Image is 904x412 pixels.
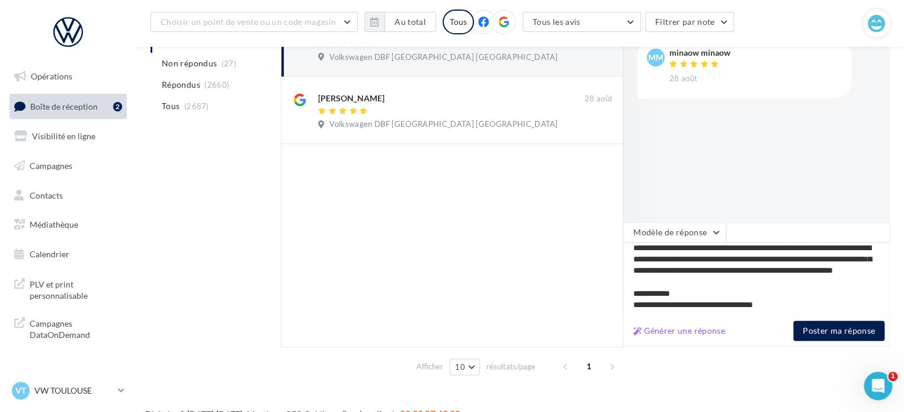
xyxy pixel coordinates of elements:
[30,249,69,259] span: Calendrier
[533,17,581,27] span: Tous les avis
[7,272,129,306] a: PLV et print personnalisable
[7,183,129,208] a: Contacts
[585,94,613,104] span: 28 août
[329,119,557,130] span: Volkswagen DBF [GEOGRAPHIC_DATA] [GEOGRAPHIC_DATA]
[7,311,129,346] a: Campagnes DataOnDemand
[364,12,436,32] button: Au total
[30,219,78,229] span: Médiathèque
[30,101,98,111] span: Boîte de réception
[443,9,474,34] div: Tous
[7,124,129,149] a: Visibilité en ligne
[648,52,663,63] span: mm
[318,92,384,104] div: [PERSON_NAME]
[34,385,113,397] p: VW TOULOUSE
[113,102,122,111] div: 2
[629,324,730,338] button: Générer une réponse
[30,190,63,200] span: Contacts
[184,101,209,111] span: (2687)
[30,315,122,341] span: Campagnes DataOnDemand
[7,94,129,119] a: Boîte de réception2
[579,357,598,376] span: 1
[450,359,480,375] button: 10
[522,12,641,32] button: Tous les avis
[9,379,127,402] a: VT VW TOULOUSE
[30,161,72,171] span: Campagnes
[416,361,443,372] span: Afficher
[7,242,129,267] a: Calendrier
[162,100,179,112] span: Tous
[669,49,730,57] div: minaow minaow
[669,74,697,84] span: 28 août
[162,79,200,91] span: Répondus
[645,12,735,32] button: Filtrer par note
[15,385,26,397] span: VT
[161,17,336,27] span: Choisir un point de vente ou un code magasin
[32,131,95,141] span: Visibilité en ligne
[384,12,436,32] button: Au total
[329,52,557,63] span: Volkswagen DBF [GEOGRAPHIC_DATA] [GEOGRAPHIC_DATA]
[623,222,726,242] button: Modèle de réponse
[222,59,236,68] span: (27)
[864,372,892,400] iframe: Intercom live chat
[7,154,129,178] a: Campagnes
[888,372,897,381] span: 1
[30,276,122,302] span: PLV et print personnalisable
[204,80,229,90] span: (2660)
[7,212,129,237] a: Médiathèque
[486,361,536,372] span: résultats/page
[150,12,358,32] button: Choisir un point de vente ou un code magasin
[7,64,129,89] a: Opérations
[793,321,884,341] button: Poster ma réponse
[162,58,217,69] span: Non répondus
[455,362,465,372] span: 10
[31,71,72,81] span: Opérations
